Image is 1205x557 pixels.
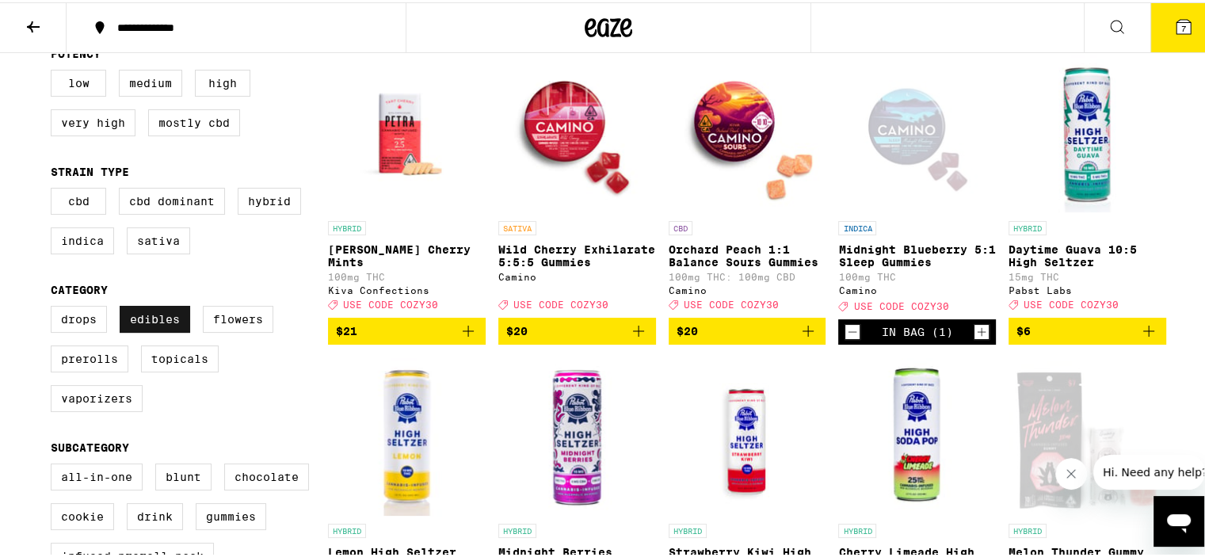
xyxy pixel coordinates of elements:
span: USE CODE COZY30 [343,297,438,307]
p: Wild Cherry Exhilarate 5:5:5 Gummies [498,241,656,266]
span: USE CODE COZY30 [853,299,948,309]
a: Open page for Orchard Peach 1:1 Balance Sours Gummies from Camino [669,52,826,315]
span: $6 [1016,322,1031,335]
button: Add to bag [498,315,656,342]
label: Flowers [203,303,273,330]
legend: Strain Type [51,163,129,176]
p: Lemon High Seltzer [328,544,486,556]
p: Orchard Peach 1:1 Balance Sours Gummies [669,241,826,266]
label: Vaporizers [51,383,143,410]
label: Very High [51,107,135,134]
iframe: Message from company [1093,452,1204,487]
span: $21 [336,322,357,335]
p: CBD [669,219,692,233]
button: Add to bag [328,315,486,342]
p: HYBRID [1009,219,1047,233]
label: Chocolate [224,461,309,488]
iframe: Button to launch messaging window [1154,494,1204,544]
label: Indica [51,225,114,252]
div: Kiva Confections [328,283,486,293]
p: HYBRID [1009,521,1047,536]
p: HYBRID [669,521,707,536]
span: $20 [506,322,528,335]
img: Camino - Wild Cherry Exhilarate 5:5:5 Gummies [498,52,656,211]
legend: Category [51,281,108,294]
img: Pabst Labs - Strawberry Kiwi High Seltzer [669,355,826,513]
label: Drops [51,303,107,330]
img: Camino - Orchard Peach 1:1 Balance Sours Gummies [669,52,826,211]
p: HYBRID [838,521,876,536]
legend: Potency [51,45,101,58]
label: Mostly CBD [148,107,240,134]
p: Midnight Blueberry 5:1 Sleep Gummies [838,241,996,266]
button: Add to bag [669,315,826,342]
label: Medium [119,67,182,94]
div: In Bag (1) [882,323,953,336]
button: Add to bag [1009,315,1166,342]
label: CBD Dominant [119,185,225,212]
legend: Subcategory [51,439,129,452]
div: Pabst Labs [1009,283,1166,293]
p: [PERSON_NAME] Cherry Mints [328,241,486,266]
p: HYBRID [498,521,536,536]
p: HYBRID [328,219,366,233]
label: Cookie [51,501,114,528]
a: Open page for Daytime Guava 10:5 High Seltzer from Pabst Labs [1009,52,1166,315]
label: High [195,67,250,94]
span: USE CODE COZY30 [684,297,779,307]
label: Low [51,67,106,94]
p: 100mg THC [838,269,996,280]
label: Topicals [141,343,219,370]
a: Open page for Midnight Blueberry 5:1 Sleep Gummies from Camino [838,52,996,317]
label: Edibles [120,303,190,330]
span: USE CODE COZY30 [1024,297,1119,307]
label: Gummies [196,501,266,528]
img: Pabst Labs - Lemon High Seltzer [328,355,486,513]
p: Melon Thunder Gummy [1009,544,1166,556]
p: HYBRID [328,521,366,536]
label: Prerolls [51,343,128,370]
img: Pabst Labs - Midnight Berries 10:3:2 High Seltzer [498,355,656,513]
div: Camino [838,283,996,293]
label: Hybrid [238,185,301,212]
label: CBD [51,185,106,212]
div: Camino [669,283,826,293]
a: Open page for Wild Cherry Exhilarate 5:5:5 Gummies from Camino [498,52,656,315]
p: 100mg THC [328,269,486,280]
span: USE CODE COZY30 [513,297,608,307]
label: All-In-One [51,461,143,488]
img: Kiva Confections - Petra Tart Cherry Mints [328,52,486,211]
label: Sativa [127,225,190,252]
p: 15mg THC [1009,269,1166,280]
button: Increment [974,322,990,338]
p: 100mg THC: 100mg CBD [669,269,826,280]
span: Hi. Need any help? [10,11,114,24]
span: $20 [677,322,698,335]
img: Pabst Labs - Daytime Guava 10:5 High Seltzer [1009,52,1166,211]
iframe: Close message [1055,456,1087,487]
label: Blunt [155,461,212,488]
label: Drink [127,501,183,528]
img: Pabst Labs - Cherry Limeade High Soda Pop Seltzer - 25mg [838,355,996,513]
span: 7 [1181,21,1186,31]
a: Open page for Petra Tart Cherry Mints from Kiva Confections [328,52,486,315]
p: SATIVA [498,219,536,233]
p: Daytime Guava 10:5 High Seltzer [1009,241,1166,266]
div: Camino [498,269,656,280]
p: INDICA [838,219,876,233]
button: Decrement [845,322,860,338]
